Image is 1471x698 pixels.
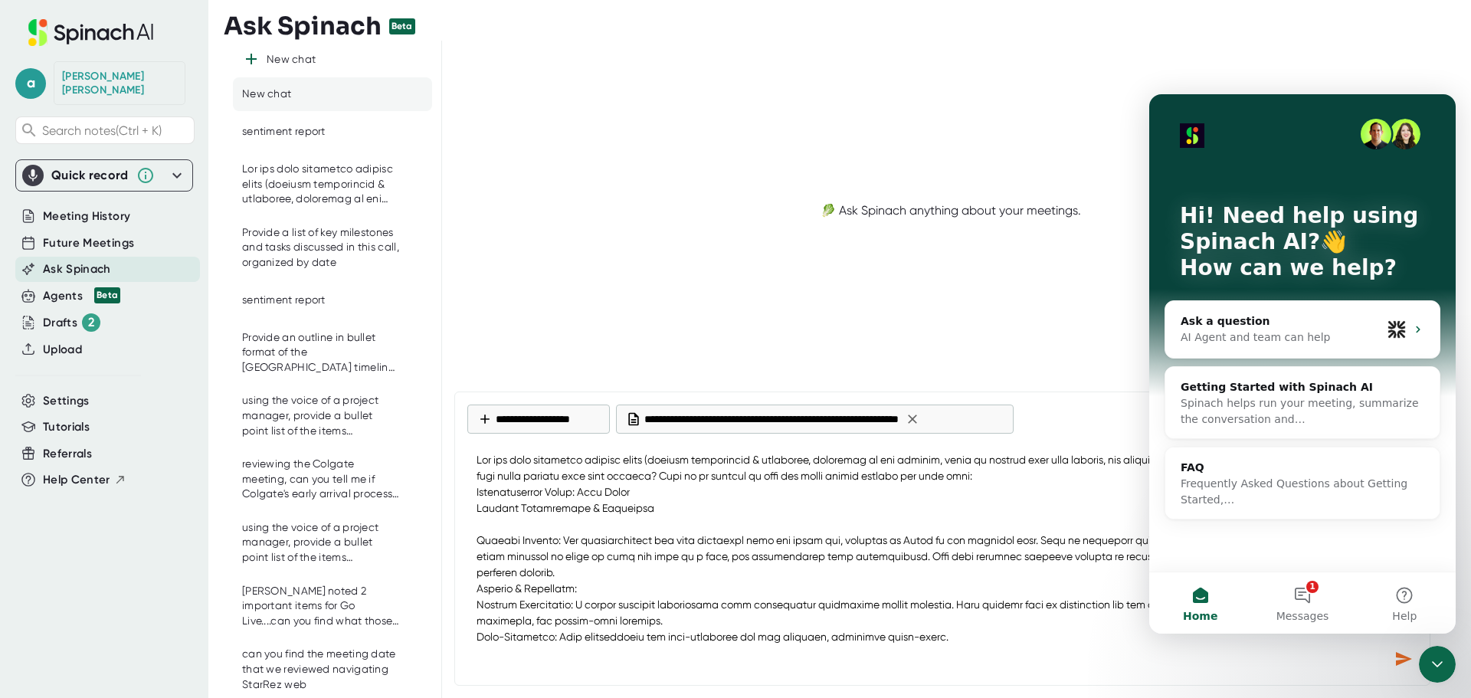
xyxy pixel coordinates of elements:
[242,647,400,692] div: can you find the meeting date that we reviewed navigating StarRez web
[82,313,100,332] div: 2
[62,70,177,97] div: Amanda Koch
[242,457,400,502] div: reviewing the Colgate meeting, can you tell me if Colgate's early arrival process is part of thei...
[43,471,110,489] span: Help Center
[389,18,415,34] div: Beta
[1419,646,1456,683] iframe: Intercom live chat
[15,68,46,99] span: a
[43,287,120,305] button: Agents Beta
[43,392,90,410] button: Settings
[242,584,400,629] div: Sue noted 2 important items for Go Live....can you find what those items are
[242,393,400,438] div: using the voice of a project manager, provide a bullet point list of the items accomplished for B...
[42,123,162,138] span: Search notes (Ctrl + K)
[43,261,111,278] button: Ask Spinach
[43,341,82,359] button: Upload
[43,208,130,225] button: Meeting History
[467,443,1417,645] textarea: Lor ips dolo sitametco adipisc elits (doeiusm temporincid & utlaboree, doloremag al eni adminim, ...
[1149,94,1456,634] iframe: Intercom live chat
[22,160,186,191] div: Quick record
[1390,645,1417,673] div: Send message
[51,168,129,183] div: Quick record
[267,53,316,67] div: New chat
[43,418,90,436] button: Tutorials
[242,330,400,375] div: Provide an outline in bullet format of the Northwestern University timeline of major project deli...
[43,471,126,489] button: Help Center
[43,313,100,332] div: Drafts
[94,287,120,303] div: Beta
[242,162,400,207] div: Lor ips dolo sitametco adipisc elits (doeiusm temporincid & utlaboree, doloremag al eni adminim, ...
[821,203,1081,218] div: 🥬 Ask Spinach anything about your meetings.
[242,225,400,270] div: Provide a list of key milestones and tasks discussed in this call, organized by date
[242,124,326,139] div: sentiment report
[224,11,382,41] h3: Ask Spinach
[43,313,100,332] button: Drafts 2
[43,445,92,463] button: Referrals
[242,520,400,565] div: using the voice of a project manager, provide a bullet point list of the items accomplished for U...
[242,293,326,308] div: sentiment report
[242,87,291,102] div: New chat
[43,234,134,252] button: Future Meetings
[43,287,120,305] div: Agents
